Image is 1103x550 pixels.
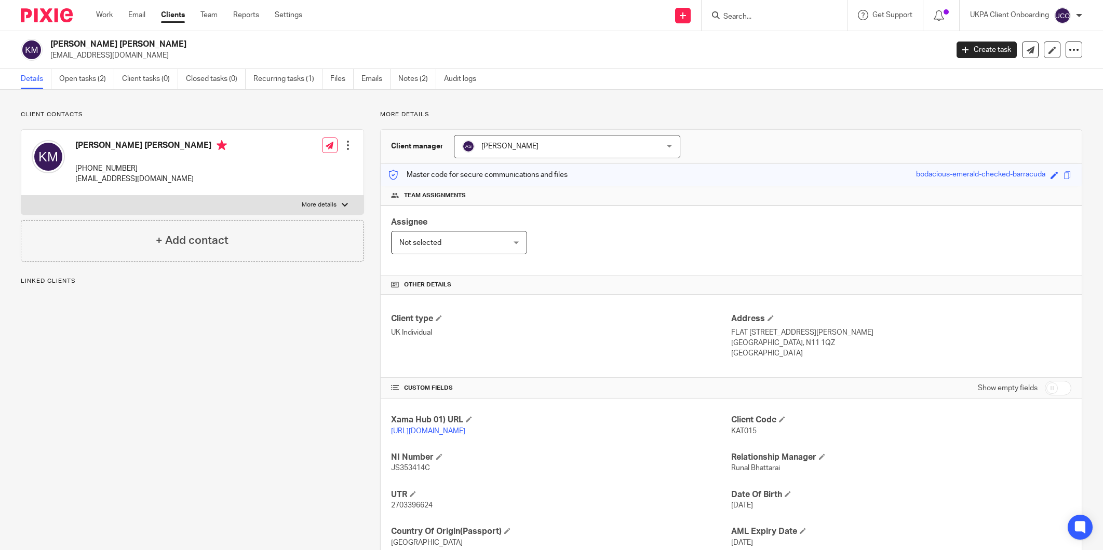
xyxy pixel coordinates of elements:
[957,42,1017,58] a: Create task
[731,327,1071,338] p: FLAT [STREET_ADDRESS][PERSON_NAME]
[75,140,227,153] h4: [PERSON_NAME] [PERSON_NAME]
[122,69,178,89] a: Client tasks (0)
[916,169,1045,181] div: bodacious-emerald-checked-barracuda
[731,338,1071,348] p: [GEOGRAPHIC_DATA], N11 1QZ
[970,10,1049,20] p: UKPA Client Onboarding
[731,348,1071,359] p: [GEOGRAPHIC_DATA]
[391,141,443,152] h3: Client manager
[404,191,466,200] span: Team assignments
[21,69,51,89] a: Details
[731,313,1071,324] h4: Address
[731,489,1071,500] h4: Date Of Birth
[75,174,227,184] p: [EMAIL_ADDRESS][DOMAIN_NAME]
[21,39,43,61] img: svg%3E
[398,69,436,89] a: Notes (2)
[391,452,731,463] h4: NI Number
[200,10,218,20] a: Team
[399,239,441,246] span: Not selected
[731,428,757,435] span: KAT015
[872,11,912,19] span: Get Support
[731,415,1071,425] h4: Client Code
[391,539,463,546] span: [GEOGRAPHIC_DATA]
[32,140,65,173] img: svg%3E
[391,526,731,537] h4: Country Of Origin(Passport)
[391,502,433,509] span: 2703396624
[391,384,731,392] h4: CUSTOM FIELDS
[731,502,753,509] span: [DATE]
[156,232,228,249] h4: + Add contact
[330,69,354,89] a: Files
[391,218,427,226] span: Assignee
[481,143,539,150] span: [PERSON_NAME]
[404,281,451,289] span: Other details
[59,69,114,89] a: Open tasks (2)
[731,526,1071,537] h4: AML Expiry Date
[361,69,391,89] a: Emails
[388,170,568,180] p: Master code for secure communications and files
[391,313,731,324] h4: Client type
[21,277,364,285] p: Linked clients
[161,10,185,20] a: Clients
[302,201,337,209] p: More details
[21,8,73,22] img: Pixie
[391,327,731,338] p: UK Individual
[253,69,322,89] a: Recurring tasks (1)
[978,383,1038,393] label: Show empty fields
[391,415,731,425] h4: Xama Hub 01) URL
[21,111,364,119] p: Client contacts
[217,140,227,150] i: Primary
[731,452,1071,463] h4: Relationship Manager
[1054,7,1071,24] img: svg%3E
[444,69,484,89] a: Audit logs
[391,489,731,500] h4: UTR
[462,140,475,153] img: svg%3E
[50,50,941,61] p: [EMAIL_ADDRESS][DOMAIN_NAME]
[722,12,816,22] input: Search
[731,539,753,546] span: [DATE]
[233,10,259,20] a: Reports
[96,10,113,20] a: Work
[128,10,145,20] a: Email
[731,464,780,472] span: Runal Bhattarai
[50,39,763,50] h2: [PERSON_NAME] [PERSON_NAME]
[75,163,227,174] p: [PHONE_NUMBER]
[275,10,302,20] a: Settings
[391,428,465,435] a: [URL][DOMAIN_NAME]
[391,464,430,472] span: JS353414C
[380,111,1082,119] p: More details
[186,69,246,89] a: Closed tasks (0)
